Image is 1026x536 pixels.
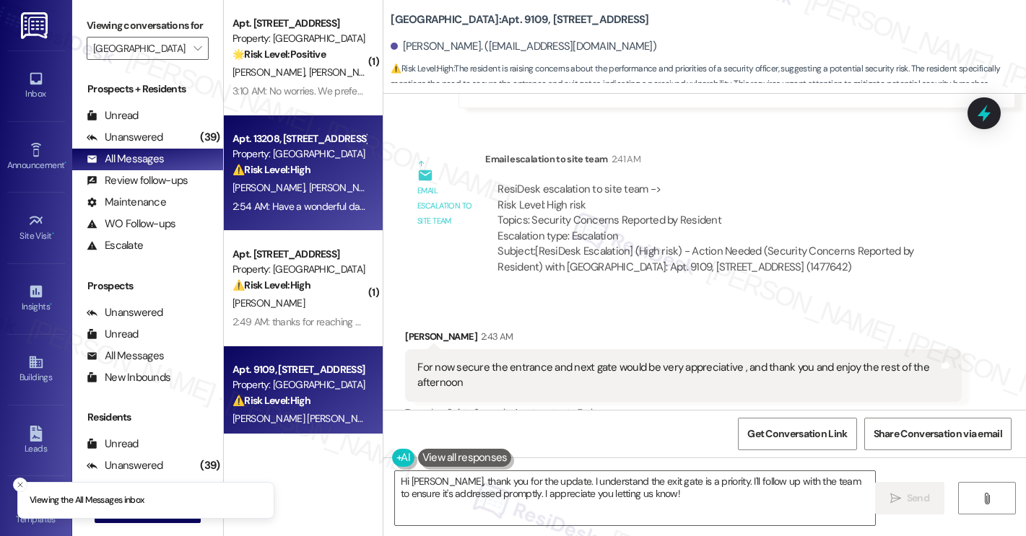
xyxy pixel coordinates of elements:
a: Leads [7,421,65,460]
span: • [50,299,52,309]
img: ResiDesk Logo [21,12,51,39]
div: Apt. [STREET_ADDRESS] [232,16,366,31]
span: • [64,158,66,168]
span: [PERSON_NAME] [309,66,381,79]
a: Templates • [7,492,65,531]
div: Apt. 13208, [STREET_ADDRESS] [232,131,366,146]
div: Unanswered [87,130,163,145]
div: All Messages [87,348,164,364]
div: Unanswered [87,458,163,473]
button: Get Conversation Link [738,418,856,450]
textarea: Hi [PERSON_NAME], thank you for the update. I understand the exit gate is a priority. I'll follow... [395,471,875,525]
div: All Messages [87,151,164,167]
div: Maintenance [87,195,166,210]
div: Email escalation to site team [417,183,474,229]
a: Inbox [7,66,65,105]
i:  [194,43,201,54]
div: 2:43 AM [477,329,513,344]
strong: ⚠️ Risk Level: High [232,163,310,176]
div: New Inbounds [87,370,170,385]
div: Apt. 9109, [STREET_ADDRESS] [232,362,366,377]
a: Insights • [7,279,65,318]
span: Get Conversation Link [747,426,847,441]
p: Viewing the All Messages inbox [30,494,144,507]
span: [PERSON_NAME] [232,296,305,309]
div: 2:49 AM: thanks for reaching out, can you please do something about the stray cats and the shower... [232,315,677,328]
div: Prospects + Residents [72,82,223,97]
div: Unanswered [87,305,163,320]
div: Unread [87,436,139,452]
strong: ⚠️ Risk Level: High [232,394,310,407]
span: • [52,229,54,239]
strong: 🌟 Risk Level: Positive [232,48,326,61]
div: WO Follow-ups [87,216,175,232]
span: : The resident is raising concerns about the performance and priorities of a security officer, su... [391,61,1026,92]
span: [PERSON_NAME] [PERSON_NAME] [232,412,379,425]
input: All communities [93,37,186,60]
span: Safety & security , [447,406,513,418]
div: Escalate [87,238,143,253]
div: ResiDesk escalation to site team -> Risk Level: High risk Topics: Security Concerns Reported by R... [497,182,949,244]
span: Share Conversation via email [874,426,1002,441]
i:  [890,493,901,504]
div: 2:43 AM: Exit gate ! [232,431,312,444]
button: Close toast [13,478,27,492]
a: Site Visit • [7,208,65,247]
span: Apartment entry , [513,406,578,418]
label: Viewing conversations for [87,14,209,37]
div: [PERSON_NAME]. ([EMAIL_ADDRESS][DOMAIN_NAME]) [391,39,656,54]
span: [PERSON_NAME] [232,66,309,79]
div: (39) [196,454,223,477]
div: Unread [87,327,139,342]
a: Buildings [7,350,65,389]
button: Send [875,482,945,514]
div: For now secure the entrance and next gate would be very appreciative , and thank you and enjoy th... [417,360,939,391]
div: Tagged as: [405,402,962,423]
div: (39) [196,126,223,149]
div: Residents [72,410,223,425]
span: [PERSON_NAME] [232,181,309,194]
div: Property: [GEOGRAPHIC_DATA] [232,31,366,46]
div: Property: [GEOGRAPHIC_DATA] [232,262,366,277]
span: Praise [578,406,601,418]
div: Subject: [ResiDesk Escalation] (High risk) - Action Needed (Security Concerns Reported by Residen... [497,244,949,275]
div: Email escalation to site team [485,151,962,172]
button: Share Conversation via email [864,418,1012,450]
div: Property: [GEOGRAPHIC_DATA] [232,377,366,392]
span: [PERSON_NAME] [309,181,381,194]
div: Unread [87,108,139,123]
div: Review follow-ups [87,173,188,188]
div: [PERSON_NAME] [405,329,962,349]
strong: ⚠️ Risk Level: High [232,278,310,291]
span: Send [907,491,929,506]
div: 2:54 AM: Have a wonderful day! [232,200,368,213]
strong: ⚠️ Risk Level: High [391,63,453,74]
div: Apt. [STREET_ADDRESS] [232,247,366,262]
div: 2:41 AM [608,151,640,167]
div: 3:10 AM: No worries. We prefer all text in English. Thank you [232,84,477,97]
b: [GEOGRAPHIC_DATA]: Apt. 9109, [STREET_ADDRESS] [391,12,648,27]
div: Property: [GEOGRAPHIC_DATA] [232,146,366,162]
i:  [981,493,992,504]
div: Prospects [72,278,223,294]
